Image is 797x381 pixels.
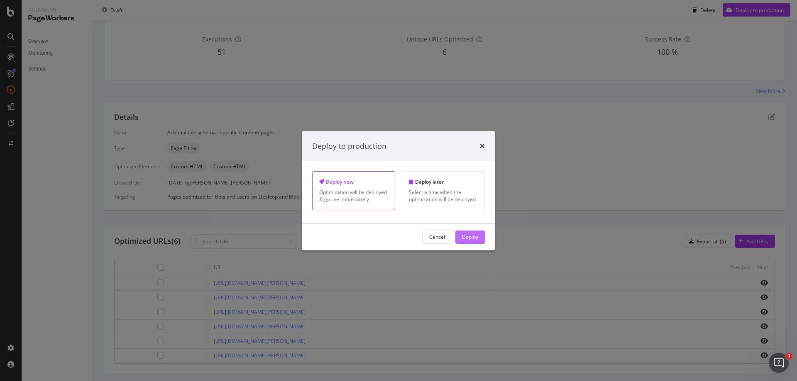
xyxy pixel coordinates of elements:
span: 1 [786,353,792,359]
button: Cancel [422,231,452,244]
div: Cancel [429,233,445,240]
div: Deploy now [319,178,388,185]
div: Deploy to production [312,141,386,151]
div: modal [302,131,495,250]
button: Deploy [455,231,485,244]
iframe: Intercom live chat [769,353,789,373]
div: times [480,141,485,151]
div: Select a time when the optimization will be deployed [409,189,478,203]
div: Deploy [462,233,478,240]
div: Optimization will be deployed & go live immediately [319,189,388,203]
div: Deploy later [409,178,478,185]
